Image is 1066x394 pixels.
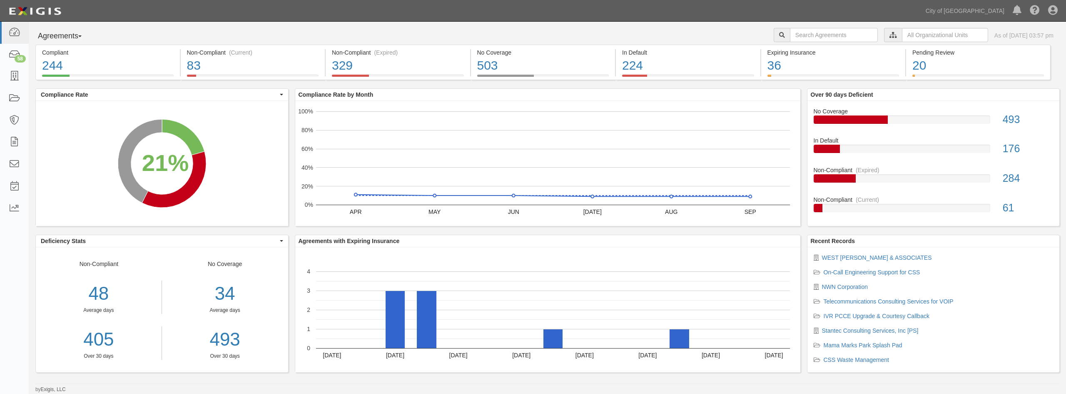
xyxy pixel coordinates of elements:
i: Help Center - Complianz [1030,6,1040,16]
text: 40% [301,164,313,171]
a: 493 [168,326,282,353]
div: 405 [36,326,162,353]
div: 284 [996,171,1059,186]
a: CSS Waste Management [824,356,889,363]
svg: A chart. [36,101,288,226]
text: [DATE] [512,352,531,359]
b: Recent Records [811,238,855,244]
text: 1 [307,326,310,332]
div: 329 [332,57,464,75]
button: Compliance Rate [36,89,288,100]
b: Agreements with Expiring Insurance [299,238,400,244]
b: Compliance Rate by Month [299,91,374,98]
div: 48 [36,281,162,307]
text: 0% [304,201,313,208]
div: 503 [477,57,609,75]
a: No Coverage503 [471,75,615,81]
div: Pending Review [912,48,1044,57]
a: City of [GEOGRAPHIC_DATA] [922,3,1009,19]
a: No Coverage493 [814,107,1054,137]
div: Over 30 days [168,353,282,360]
div: In Default [807,136,1060,145]
text: 20% [301,183,313,189]
div: Compliant [42,48,174,57]
div: Non-Compliant [36,260,162,360]
text: [DATE] [765,352,783,359]
div: 83 [187,57,319,75]
text: 0 [307,345,310,351]
button: Agreements [35,28,98,45]
text: [DATE] [701,352,720,359]
text: 2 [307,306,310,313]
text: [DATE] [638,352,657,359]
text: [DATE] [323,352,341,359]
text: JUN [508,208,519,215]
text: SEP [744,208,756,215]
div: 21% [142,146,189,179]
a: Non-Compliant(Current)61 [814,196,1054,219]
div: No Coverage [162,260,288,360]
div: Expiring Insurance [767,48,899,57]
a: Non-Compliant(Expired)284 [814,166,1054,196]
a: NWN Corporation [822,284,868,290]
text: [DATE] [449,352,467,359]
a: On-Call Engineering Support for CSS [824,269,920,276]
div: (Current) [856,196,879,204]
img: logo-5460c22ac91f19d4615b14bd174203de0afe785f0fc80cf4dbbc73dc1793850b.png [6,4,64,19]
div: 36 [767,57,899,75]
a: Pending Review20 [906,75,1051,81]
text: [DATE] [575,352,593,359]
a: Non-Compliant(Expired)329 [326,75,470,81]
div: Average days [168,307,282,314]
a: WEST [PERSON_NAME] & ASSOCIATES [822,254,932,261]
a: In Default224 [616,75,760,81]
div: In Default [622,48,754,57]
a: Stantec Consulting Services, Inc [PS] [822,327,919,334]
b: Over 90 days Deficient [811,91,873,98]
text: 100% [298,108,313,115]
svg: A chart. [295,101,800,226]
input: All Organizational Units [902,28,988,42]
a: IVR PCCE Upgrade & Courtesy Callback [824,313,929,319]
div: Non-Compliant (Current) [187,48,319,57]
div: (Current) [229,48,252,57]
div: 244 [42,57,174,75]
a: In Default176 [814,136,1054,166]
div: Non-Compliant [807,196,1060,204]
div: 34 [168,281,282,307]
div: 58 [15,55,26,63]
svg: A chart. [295,247,800,372]
text: APR [349,208,361,215]
div: Over 30 days [36,353,162,360]
div: As of [DATE] 03:57 pm [994,31,1054,40]
div: No Coverage [477,48,609,57]
a: Mama Marks Park Splash Pad [824,342,902,349]
text: MAY [428,208,441,215]
text: [DATE] [583,208,601,215]
span: Deficiency Stats [41,237,278,245]
text: 60% [301,146,313,152]
input: Search Agreements [790,28,878,42]
text: 4 [307,268,310,275]
a: Expiring Insurance36 [761,75,906,81]
a: Exigis, LLC [41,386,66,392]
div: (Expired) [374,48,398,57]
div: 224 [622,57,754,75]
text: 80% [301,127,313,133]
a: Non-Compliant(Current)83 [181,75,325,81]
text: [DATE] [386,352,404,359]
a: Compliant244 [35,75,180,81]
div: Non-Compliant [807,166,1060,174]
div: No Coverage [807,107,1060,115]
text: 3 [307,287,310,294]
div: Non-Compliant (Expired) [332,48,464,57]
div: 176 [996,141,1059,156]
a: Telecommunications Consulting Services for VOIP [824,298,954,305]
text: AUG [665,208,677,215]
div: 20 [912,57,1044,75]
div: Average days [36,307,162,314]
